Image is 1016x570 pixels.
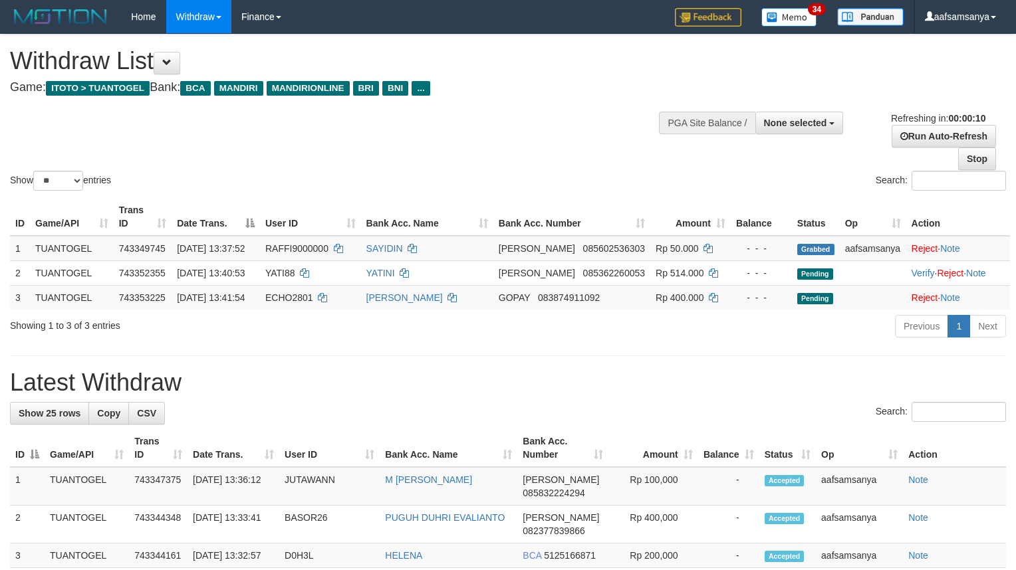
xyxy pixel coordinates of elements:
[797,244,834,255] span: Grabbed
[906,198,1010,236] th: Action
[10,171,111,191] label: Show entries
[837,8,904,26] img: panduan.png
[119,292,166,303] span: 743353225
[45,467,129,506] td: TUANTOGEL
[765,513,805,524] span: Accepted
[948,315,970,337] a: 1
[128,402,165,425] a: CSV
[797,268,833,280] span: Pending
[544,550,596,561] span: Copy 5125166871 to clipboard
[731,198,792,236] th: Balance
[523,488,584,498] span: Copy 085832224294 to clipboard
[279,543,380,568] td: D0H3L
[659,112,755,134] div: PGA Site Balance /
[361,198,493,236] th: Bank Acc. Name: activate to sort column ascending
[366,243,403,254] a: SAYIDIN
[214,81,263,96] span: MANDIRI
[966,268,986,278] a: Note
[177,292,245,303] span: [DATE] 13:41:54
[380,429,517,467] th: Bank Acc. Name: activate to sort column ascending
[97,408,120,419] span: Copy
[538,292,600,303] span: Copy 083874911092 to clipboard
[797,293,833,304] span: Pending
[279,506,380,543] td: BASOR26
[903,429,1006,467] th: Action
[650,198,731,236] th: Amount: activate to sort column ascending
[30,236,114,261] td: TUANTOGEL
[10,285,30,310] td: 3
[892,125,996,147] a: Run Auto-Refresh
[129,506,188,543] td: 743344348
[265,243,328,254] span: RAFFI9000000
[816,506,903,543] td: aafsamsanya
[608,506,698,543] td: Rp 400,000
[759,429,816,467] th: Status: activate to sort column ascending
[895,315,948,337] a: Previous
[523,550,541,561] span: BCA
[656,292,703,303] span: Rp 400.000
[119,243,166,254] span: 743349745
[499,292,530,303] span: GOPAY
[523,474,599,485] span: [PERSON_NAME]
[45,543,129,568] td: TUANTOGEL
[177,268,245,278] span: [DATE] 13:40:53
[366,292,443,303] a: [PERSON_NAME]
[10,506,45,543] td: 2
[412,81,430,96] span: ...
[45,429,129,467] th: Game/API: activate to sort column ascending
[583,243,645,254] span: Copy 085602536303 to clipboard
[188,543,279,568] td: [DATE] 13:32:57
[912,243,938,254] a: Reject
[906,260,1010,285] td: · ·
[385,550,422,561] a: HELENA
[279,467,380,506] td: JUTAWANN
[260,198,361,236] th: User ID: activate to sort column ascending
[10,543,45,568] td: 3
[137,408,156,419] span: CSV
[698,467,759,506] td: -
[608,467,698,506] td: Rp 100,000
[608,543,698,568] td: Rp 200,000
[698,429,759,467] th: Balance: activate to sort column ascending
[10,81,664,94] h4: Game: Bank:
[10,48,664,74] h1: Withdraw List
[30,260,114,285] td: TUANTOGEL
[755,112,844,134] button: None selected
[366,268,395,278] a: YATINI
[969,315,1006,337] a: Next
[792,198,840,236] th: Status
[736,291,787,304] div: - - -
[353,81,379,96] span: BRI
[188,467,279,506] td: [DATE] 13:36:12
[908,474,928,485] a: Note
[808,3,826,15] span: 34
[10,7,111,27] img: MOTION_logo.png
[816,543,903,568] td: aafsamsanya
[30,198,114,236] th: Game/API: activate to sort column ascending
[10,314,414,332] div: Showing 1 to 3 of 3 entries
[33,171,83,191] select: Showentries
[761,8,817,27] img: Button%20Memo.svg
[523,525,584,536] span: Copy 082377839866 to clipboard
[279,429,380,467] th: User ID: activate to sort column ascending
[267,81,350,96] span: MANDIRIONLINE
[891,113,985,124] span: Refreshing in:
[385,474,472,485] a: M [PERSON_NAME]
[906,285,1010,310] td: ·
[45,506,129,543] td: TUANTOGEL
[114,198,172,236] th: Trans ID: activate to sort column ascending
[736,242,787,255] div: - - -
[608,429,698,467] th: Amount: activate to sort column ascending
[188,429,279,467] th: Date Trans.: activate to sort column ascending
[656,268,703,278] span: Rp 514.000
[188,506,279,543] td: [DATE] 13:33:41
[906,236,1010,261] td: ·
[698,506,759,543] td: -
[180,81,210,96] span: BCA
[10,429,45,467] th: ID: activate to sort column descending
[958,147,996,170] a: Stop
[940,243,960,254] a: Note
[385,512,505,523] a: PUGUH DUHRI EVALIANTO
[908,512,928,523] a: Note
[10,260,30,285] td: 2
